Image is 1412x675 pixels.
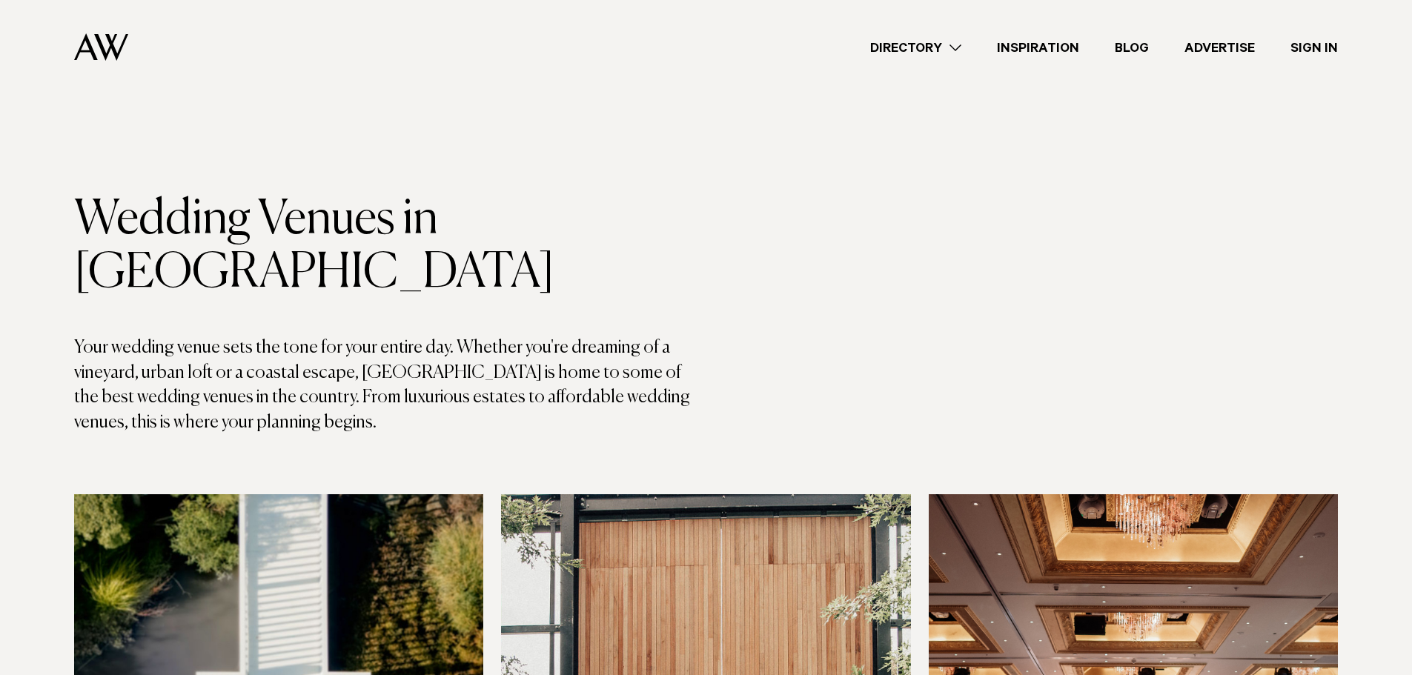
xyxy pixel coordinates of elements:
h1: Wedding Venues in [GEOGRAPHIC_DATA] [74,193,706,300]
a: Sign In [1273,38,1356,58]
p: Your wedding venue sets the tone for your entire day. Whether you're dreaming of a vineyard, urba... [74,336,706,435]
a: Directory [852,38,979,58]
a: Inspiration [979,38,1097,58]
a: Advertise [1167,38,1273,58]
a: Blog [1097,38,1167,58]
img: Auckland Weddings Logo [74,33,128,61]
